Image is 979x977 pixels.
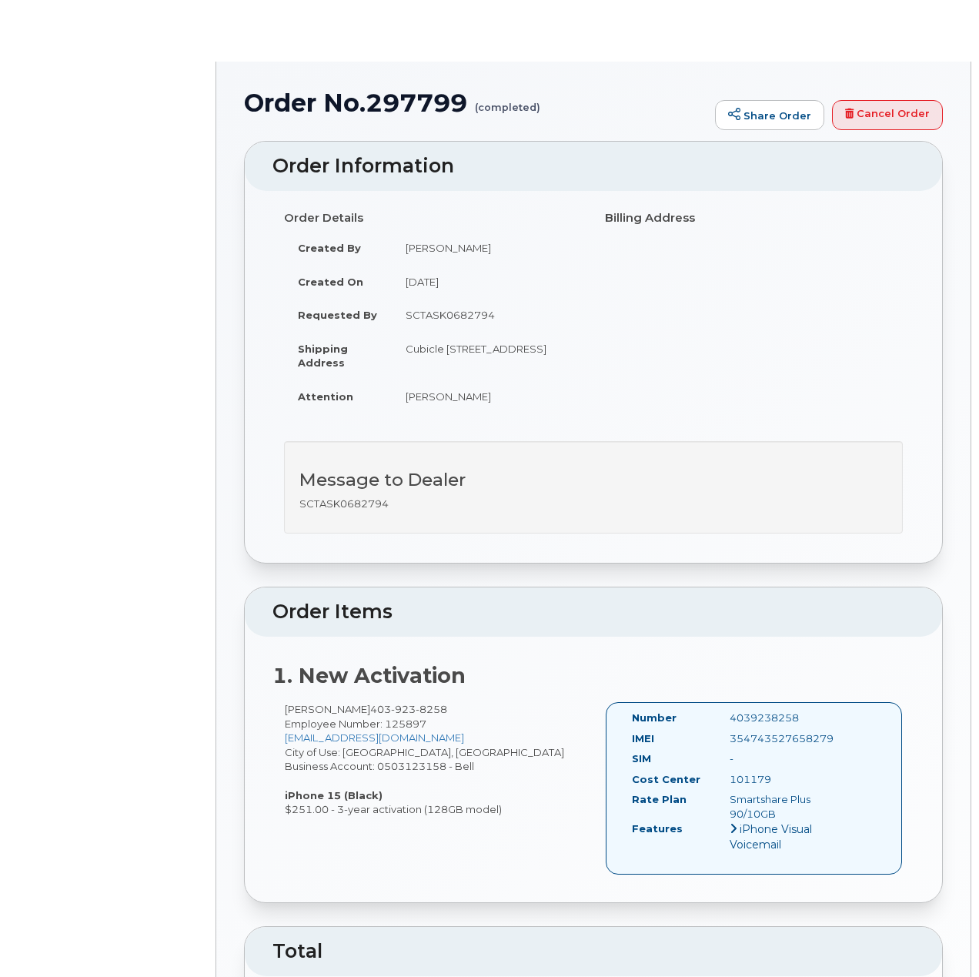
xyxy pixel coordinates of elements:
div: 354743527658279 [718,731,854,746]
td: [PERSON_NAME] [392,231,582,265]
span: iPhone Visual Voicemail [730,822,812,852]
h2: Order Information [272,156,914,177]
small: (completed) [475,89,540,113]
strong: Shipping Address [298,343,348,370]
h2: Order Items [272,601,914,623]
h4: Order Details [284,212,582,225]
h3: Message to Dealer [299,470,887,490]
label: Number [632,711,677,725]
strong: 1. New Activation [272,663,466,688]
span: Employee Number: 125897 [285,718,426,730]
label: IMEI [632,731,654,746]
p: SCTASK0682794 [299,497,887,511]
div: - [718,751,854,766]
label: Rate Plan [632,792,687,807]
a: Cancel Order [832,100,943,131]
div: 4039238258 [718,711,854,725]
a: [EMAIL_ADDRESS][DOMAIN_NAME] [285,731,464,744]
div: [PERSON_NAME] City of Use: [GEOGRAPHIC_DATA], [GEOGRAPHIC_DATA] Business Account: 0503123158 - Be... [272,702,593,817]
strong: Requested By [298,309,377,321]
div: 101179 [718,772,854,787]
td: Cubicle [STREET_ADDRESS] [392,332,582,380]
td: [DATE] [392,265,582,299]
h2: Total [272,941,914,962]
h1: Order No.297799 [244,89,707,116]
label: Cost Center [632,772,700,787]
strong: Created By [298,242,361,254]
span: 923 [391,703,416,715]
a: Share Order [715,100,824,131]
span: 8258 [416,703,447,715]
strong: Attention [298,390,353,403]
span: 403 [370,703,447,715]
td: [PERSON_NAME] [392,380,582,413]
td: SCTASK0682794 [392,298,582,332]
label: Features [632,821,683,836]
strong: Created On [298,276,363,288]
h4: Billing Address [605,212,903,225]
strong: iPhone 15 (Black) [285,789,383,801]
label: SIM [632,751,651,766]
div: Smartshare Plus 90/10GB [718,792,854,821]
